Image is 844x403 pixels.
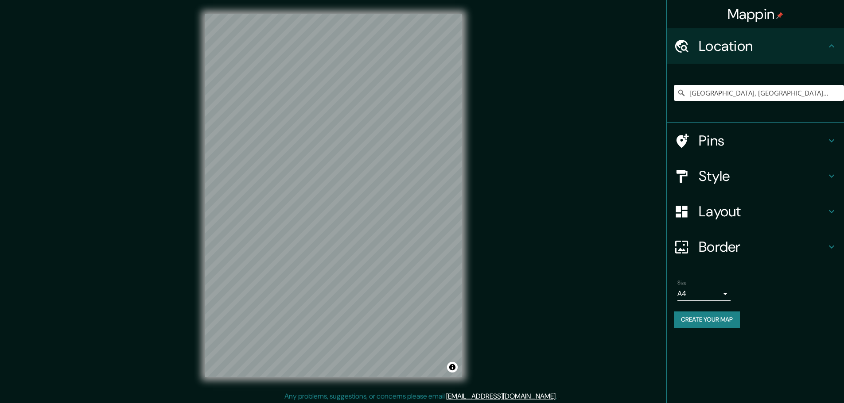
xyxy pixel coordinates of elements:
[677,287,731,301] div: A4
[699,238,826,256] h4: Border
[674,311,740,328] button: Create your map
[727,5,784,23] h4: Mappin
[667,28,844,64] div: Location
[667,194,844,229] div: Layout
[558,391,560,402] div: .
[557,391,558,402] div: .
[699,167,826,185] h4: Style
[699,132,826,150] h4: Pins
[765,368,834,393] iframe: Help widget launcher
[699,203,826,220] h4: Layout
[667,123,844,158] div: Pins
[677,279,687,287] label: Size
[205,14,462,377] canvas: Map
[667,158,844,194] div: Style
[447,362,458,372] button: Toggle attribution
[776,12,783,19] img: pin-icon.png
[667,229,844,265] div: Border
[284,391,557,402] p: Any problems, suggestions, or concerns please email .
[446,391,556,401] a: [EMAIL_ADDRESS][DOMAIN_NAME]
[674,85,844,101] input: Pick your city or area
[699,37,826,55] h4: Location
